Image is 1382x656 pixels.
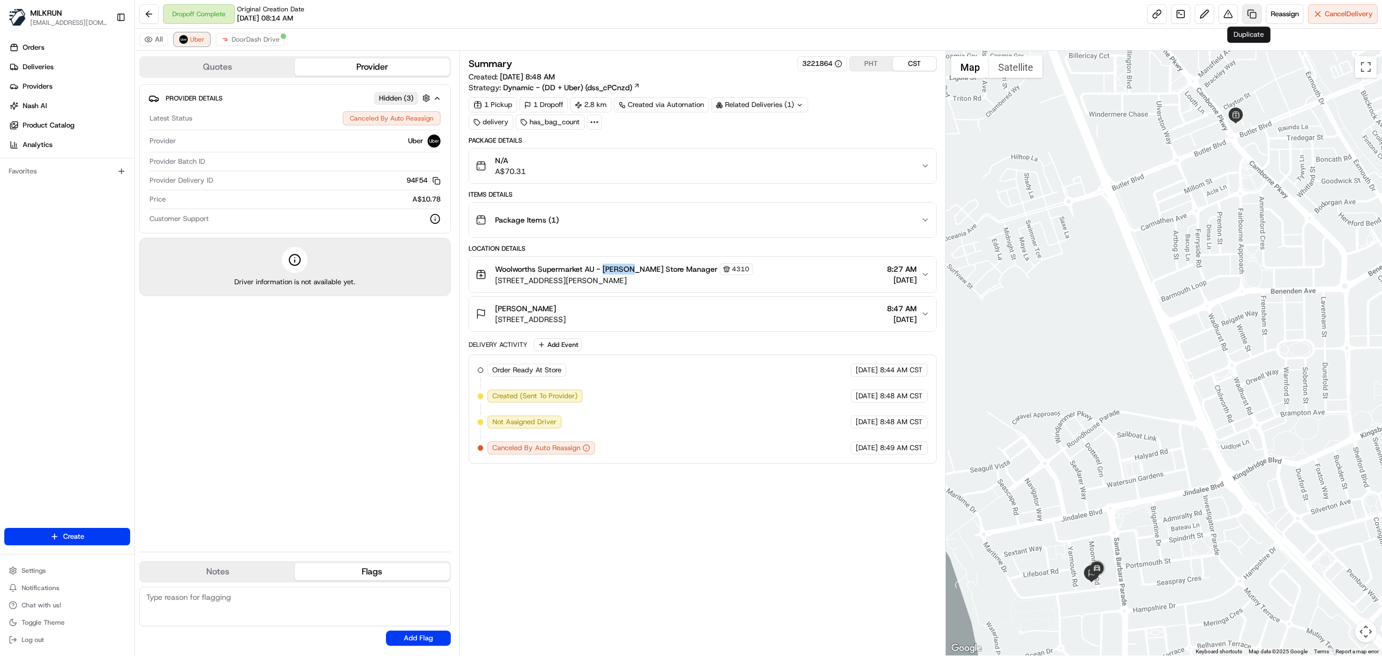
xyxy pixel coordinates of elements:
[4,598,130,613] button: Chat with us!
[887,264,917,275] span: 8:27 AM
[23,62,53,72] span: Deliveries
[880,365,923,375] span: 8:44 AM CST
[407,176,441,185] button: 94F54
[469,136,937,145] div: Package Details
[295,58,449,76] button: Provider
[880,443,923,453] span: 8:49 AM CST
[150,136,176,146] span: Provider
[880,391,923,401] span: 8:48 AM CST
[492,391,578,401] span: Created (Sent To Provider)
[22,584,59,592] span: Notifications
[237,14,293,23] span: [DATE] 08:14 AM
[1196,648,1242,655] button: Keyboard shortcuts
[492,365,561,375] span: Order Ready At Store
[495,215,559,225] span: Package Items ( 1 )
[1249,648,1308,654] span: Map data ©2025 Google
[469,59,512,69] h3: Summary
[4,97,134,115] a: Nash AI
[469,297,936,331] button: [PERSON_NAME][STREET_ADDRESS]8:47 AM[DATE]
[1355,621,1377,642] button: Map camera controls
[1355,56,1377,78] button: Toggle fullscreen view
[887,275,917,285] span: [DATE]
[23,43,44,52] span: Orders
[23,101,47,111] span: Nash AI
[1308,4,1378,24] button: CancelDelivery
[179,35,188,44] img: uber-new-logo.jpeg
[23,121,74,130] span: Product Catalog
[614,97,709,112] a: Created via Automation
[495,275,753,286] span: [STREET_ADDRESS][PERSON_NAME]
[469,190,937,199] div: Items Details
[148,89,442,107] button: Provider DetailsHidden (3)
[174,33,209,46] button: Uber
[30,8,62,18] button: MILKRUN
[519,97,568,112] div: 1 Dropoff
[469,257,936,292] button: Woolworths Supermarket AU - [PERSON_NAME] Store Manager4310[STREET_ADDRESS][PERSON_NAME]8:27 AM[D...
[856,443,878,453] span: [DATE]
[1266,4,1304,24] button: Reassign
[22,601,61,610] span: Chat with us!
[150,195,166,204] span: Price
[1314,648,1329,654] a: Terms (opens in new tab)
[500,72,555,82] span: [DATE] 8:48 AM
[23,140,52,150] span: Analytics
[237,5,304,14] span: Original Creation Date
[495,314,566,325] span: [STREET_ADDRESS]
[22,566,46,575] span: Settings
[4,136,134,153] a: Analytics
[4,632,130,647] button: Log out
[1325,9,1373,19] span: Cancel Delivery
[23,82,52,91] span: Providers
[30,18,107,27] span: [EMAIL_ADDRESS][DOMAIN_NAME]
[408,136,423,146] span: Uber
[989,56,1042,78] button: Show satellite imagery
[428,135,441,148] img: uber-new-logo.jpeg
[469,203,936,237] button: Package Items (1)
[4,58,134,76] a: Deliveries
[4,117,134,134] a: Product Catalog
[412,195,441,204] span: A$10.78
[469,71,555,82] span: Created:
[856,365,878,375] span: [DATE]
[150,176,213,185] span: Provider Delivery ID
[232,35,280,44] span: DoorDash Drive
[4,563,130,578] button: Settings
[4,528,130,545] button: Create
[949,641,984,655] img: Google
[850,57,893,71] button: PHT
[711,97,808,112] div: Related Deliveries (1)
[1336,648,1379,654] a: Report a map error
[216,33,284,46] button: DoorDash Drive
[1086,558,1108,580] div: 1
[732,265,749,273] span: 4310
[503,82,632,93] span: Dynamic - (DD + Uber) (dss_cPCnzd)
[190,35,205,44] span: Uber
[1271,9,1299,19] span: Reassign
[386,631,451,646] button: Add Flag
[469,82,640,93] div: Strategy:
[140,58,295,76] button: Quotes
[495,264,717,275] span: Woolworths Supermarket AU - [PERSON_NAME] Store Manager
[22,635,44,644] span: Log out
[495,166,526,177] span: A$70.31
[887,314,917,325] span: [DATE]
[150,214,209,224] span: Customer Support
[4,163,130,180] div: Favorites
[4,78,134,95] a: Providers
[570,97,612,112] div: 2.8 km
[1227,26,1270,43] div: Duplicate
[139,33,168,46] button: All
[4,580,130,595] button: Notifications
[379,93,414,103] span: Hidden ( 3 )
[492,417,557,427] span: Not Assigned Driver
[492,443,580,453] span: Canceled By Auto Reassign
[802,59,842,69] button: 3221864
[951,56,989,78] button: Show street map
[150,113,192,123] span: Latest Status
[374,91,433,105] button: Hidden (3)
[469,244,937,253] div: Location Details
[1083,565,1100,583] div: 2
